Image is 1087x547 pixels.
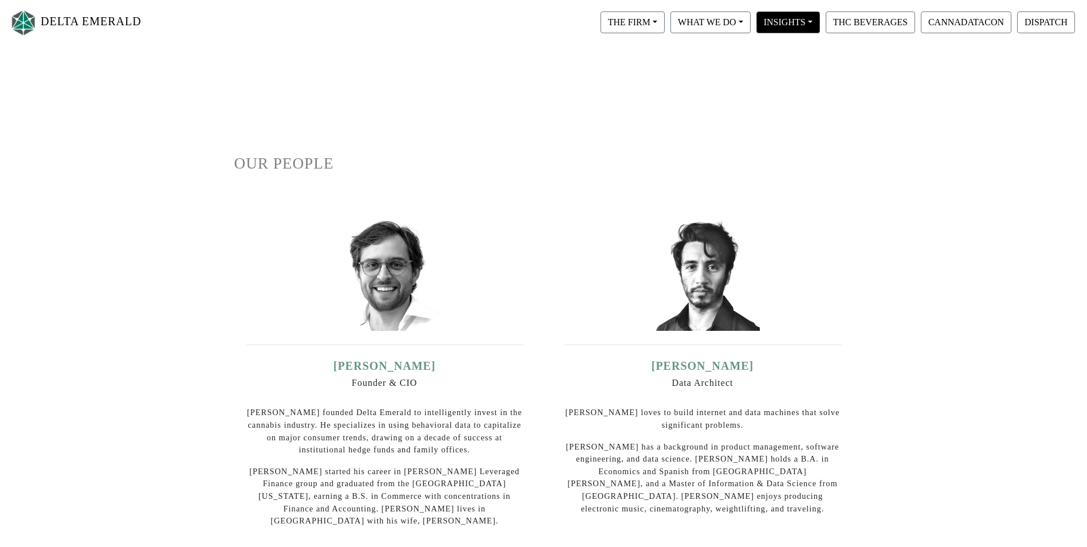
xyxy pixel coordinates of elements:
p: [PERSON_NAME] founded Delta Emerald to intelligently invest in the cannabis industry. He speciali... [246,407,524,456]
button: DISPATCH [1017,11,1075,33]
a: CANNADATACON [918,17,1014,26]
a: DISPATCH [1014,17,1078,26]
button: CANNADATACON [921,11,1011,33]
a: THC BEVERAGES [823,17,918,26]
p: [PERSON_NAME] loves to build internet and data machines that solve significant problems. [564,407,842,431]
button: WHAT WE DO [670,11,751,33]
p: [PERSON_NAME] has a background in product management, software engineering, and data science. [PE... [564,441,842,515]
button: THC BEVERAGES [826,11,915,33]
p: [PERSON_NAME] started his career in [PERSON_NAME] Leveraged Finance group and graduated from the ... [246,466,524,528]
button: INSIGHTS [756,11,820,33]
a: [PERSON_NAME] [652,360,754,372]
img: ian [327,216,442,331]
h6: Founder & CIO [246,377,524,388]
a: DELTA EMERALD [9,5,142,41]
a: [PERSON_NAME] [333,360,436,372]
button: THE FIRM [601,11,665,33]
h1: OUR PEOPLE [234,154,853,173]
img: david [645,216,760,331]
h6: Data Architect [564,377,842,388]
img: Logo [9,7,38,38]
